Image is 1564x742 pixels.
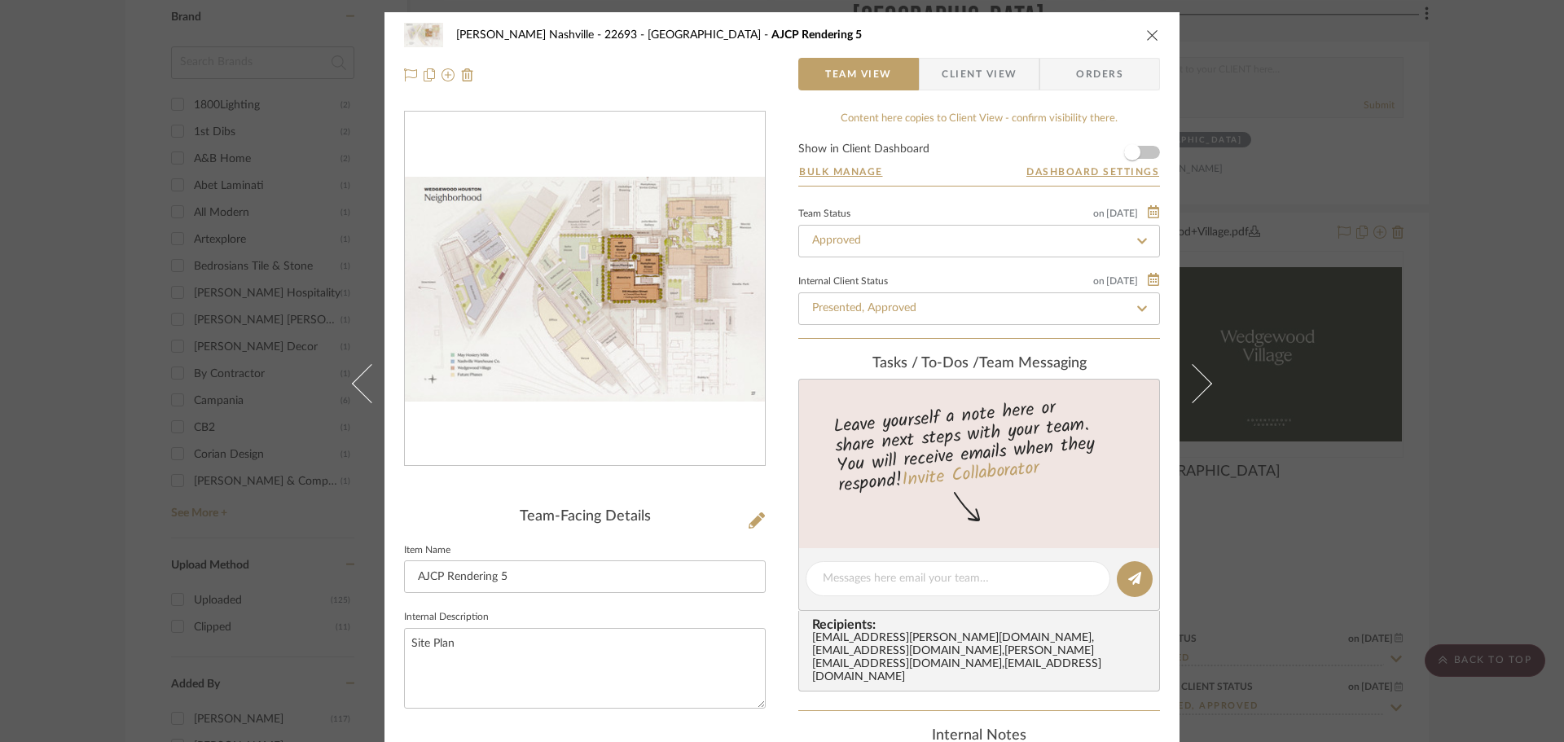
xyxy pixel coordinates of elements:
[1093,276,1105,286] span: on
[825,58,892,90] span: Team View
[1026,165,1160,179] button: Dashboard Settings
[798,111,1160,127] div: Content here copies to Client View - confirm visibility there.
[405,177,765,401] img: 72e91d00-e10f-44ed-922b-84160ae9d6cc_436x436.jpg
[648,29,771,41] span: [GEOGRAPHIC_DATA]
[798,278,888,286] div: Internal Client Status
[797,390,1162,499] div: Leave yourself a note here or share next steps with your team. You will receive emails when they ...
[798,165,884,179] button: Bulk Manage
[771,29,862,41] span: AJCP Rendering 5
[1058,58,1141,90] span: Orders
[798,210,850,218] div: Team Status
[404,560,766,593] input: Enter Item Name
[456,29,648,41] span: [PERSON_NAME] Nashville - 22693
[798,292,1160,325] input: Type to Search…
[1093,209,1105,218] span: on
[1145,28,1160,42] button: close
[404,613,489,621] label: Internal Description
[1105,275,1140,287] span: [DATE]
[461,68,474,81] img: Remove from project
[1105,208,1140,219] span: [DATE]
[812,617,1153,632] span: Recipients:
[404,547,450,555] label: Item Name
[812,632,1153,684] div: [EMAIL_ADDRESS][PERSON_NAME][DOMAIN_NAME] , [EMAIL_ADDRESS][DOMAIN_NAME] , [PERSON_NAME][EMAIL_AD...
[405,177,765,401] div: 0
[798,225,1160,257] input: Type to Search…
[872,356,979,371] span: Tasks / To-Dos /
[404,19,443,51] img: 72e91d00-e10f-44ed-922b-84160ae9d6cc_48x40.jpg
[942,58,1017,90] span: Client View
[404,508,766,526] div: Team-Facing Details
[798,355,1160,373] div: team Messaging
[901,454,1040,495] a: Invite Collaborator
